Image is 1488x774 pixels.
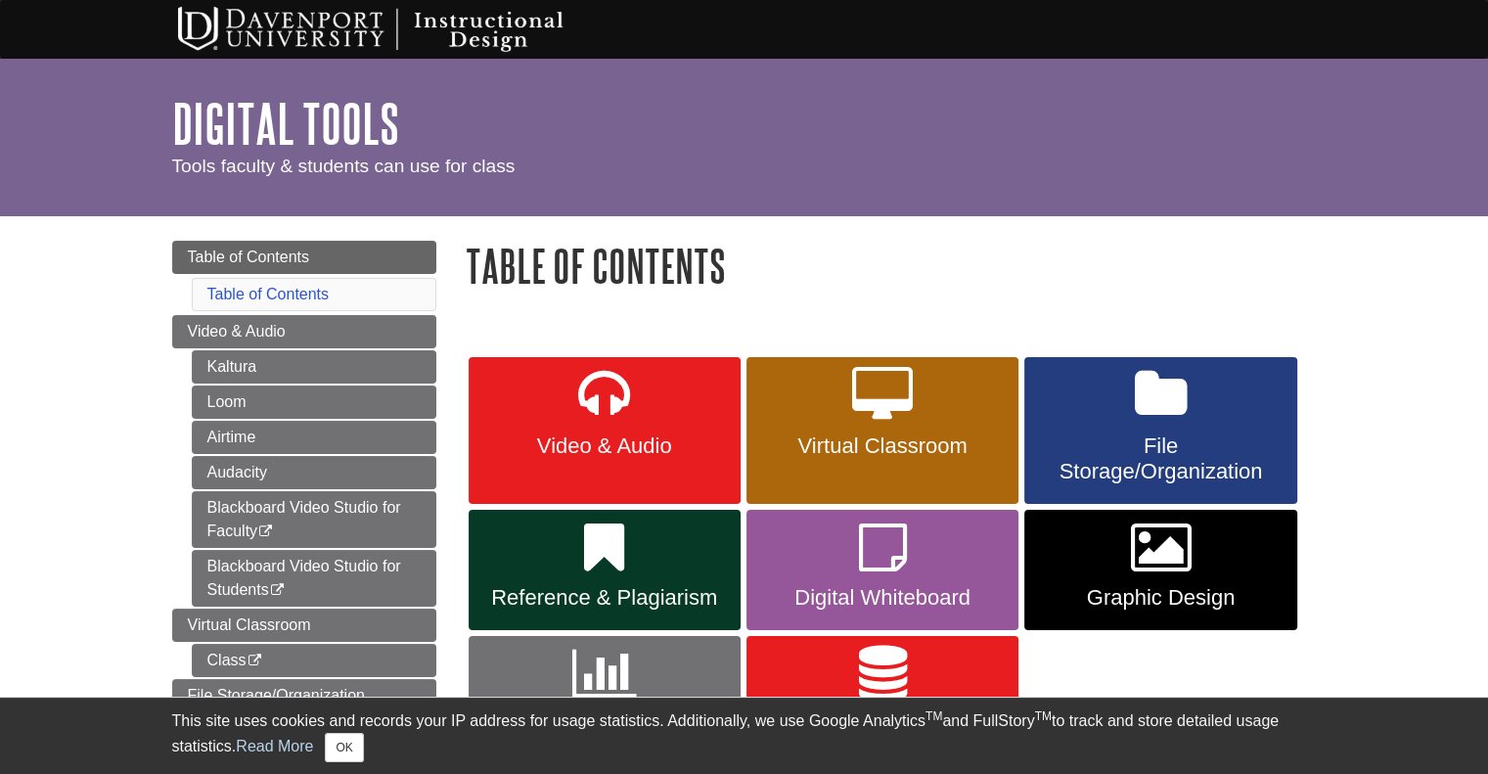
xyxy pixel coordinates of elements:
sup: TM [1035,709,1052,723]
a: Class [192,644,436,677]
button: Close [325,733,363,762]
a: Polls, Quizzes & More [469,636,741,757]
a: Virtual Classroom [746,357,1018,504]
a: Video & Audio [172,315,436,348]
i: This link opens in a new window [269,584,286,597]
a: Table of Contents [207,286,330,302]
a: Graphic Design [1024,510,1296,631]
div: This site uses cookies and records your IP address for usage statistics. Additionally, we use Goo... [172,709,1317,762]
a: Loom [192,386,436,419]
a: Airtime [192,421,436,454]
span: Graphic Design [1039,585,1282,611]
a: File Storage/Organization [172,679,436,712]
img: Davenport University Instructional Design [162,5,632,54]
span: Virtual Classroom [761,433,1004,459]
a: Audacity [192,456,436,489]
a: Other Software [746,636,1018,757]
span: Digital Whiteboard [761,585,1004,611]
i: This link opens in a new window [257,525,274,538]
h1: Table of Contents [466,241,1317,291]
a: Table of Contents [172,241,436,274]
span: Video & Audio [483,433,726,459]
sup: TM [925,709,942,723]
a: Digital Whiteboard [746,510,1018,631]
a: Virtual Classroom [172,609,436,642]
a: File Storage/Organization [1024,357,1296,504]
a: Blackboard Video Studio for Faculty [192,491,436,548]
span: File Storage/Organization [188,687,365,704]
a: Digital Tools [172,93,399,154]
span: File Storage/Organization [1039,433,1282,484]
a: Video & Audio [469,357,741,504]
span: Video & Audio [188,323,286,340]
span: Tools faculty & students can use for class [172,156,516,176]
a: Reference & Plagiarism [469,510,741,631]
span: Reference & Plagiarism [483,585,726,611]
a: Read More [236,738,313,754]
a: Blackboard Video Studio for Students [192,550,436,607]
span: Virtual Classroom [188,616,311,633]
i: This link opens in a new window [247,655,263,667]
span: Table of Contents [188,249,310,265]
a: Kaltura [192,350,436,384]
